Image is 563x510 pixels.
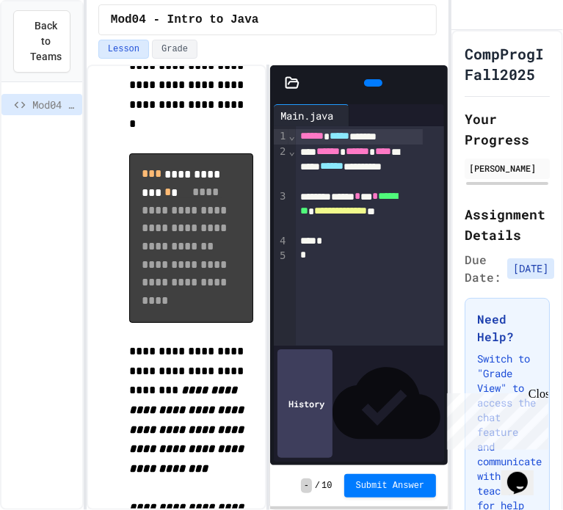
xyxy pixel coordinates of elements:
span: / [315,480,320,492]
iframe: chat widget [501,451,548,495]
div: Chat with us now!Close [6,6,101,93]
div: 5 [274,249,288,263]
iframe: chat widget [441,387,548,450]
span: Back to Teams [30,18,62,65]
span: - [301,478,312,493]
div: [PERSON_NAME] [469,161,545,175]
div: 3 [274,189,288,234]
span: 10 [322,480,332,492]
span: Fold line [288,145,296,157]
span: Fold line [288,130,296,142]
span: Submit Answer [356,480,425,492]
button: Lesson [98,40,149,59]
span: Mod04 - Intro to Java [111,11,259,29]
button: Grade [152,40,197,59]
span: Mod04 - Intro to Java [32,97,76,112]
div: History [277,349,333,458]
h3: Need Help? [477,310,537,346]
span: [DATE] [507,258,554,279]
div: 2 [274,145,288,189]
h2: Assignment Details [465,204,550,245]
h2: Your Progress [465,109,550,150]
div: Main.java [274,108,341,123]
span: Due Date: [465,251,501,286]
h1: CompProgI Fall2025 [465,43,550,84]
div: 1 [274,129,288,145]
div: 4 [274,234,288,249]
